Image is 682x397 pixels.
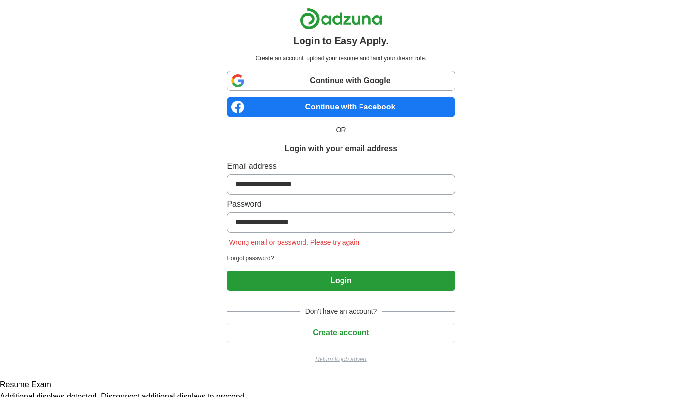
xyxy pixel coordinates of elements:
a: Continue with Facebook [227,97,455,117]
p: Create an account, upload your resume and land your dream role. [229,54,453,63]
a: Continue with Google [227,71,455,91]
button: Login [227,271,455,291]
span: Don't have an account? [300,307,383,317]
span: Wrong email or password. Please try again. [227,238,363,246]
label: Password [227,198,455,210]
span: OR [330,125,352,135]
a: Create account [227,328,455,337]
img: Adzuna logo [300,8,382,30]
a: Return to job advert [227,355,455,363]
h1: Login with your email address [285,143,397,155]
label: Email address [227,161,455,172]
button: Create account [227,323,455,343]
h1: Login to Easy Apply. [293,34,389,48]
a: Forgot password? [227,254,455,263]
